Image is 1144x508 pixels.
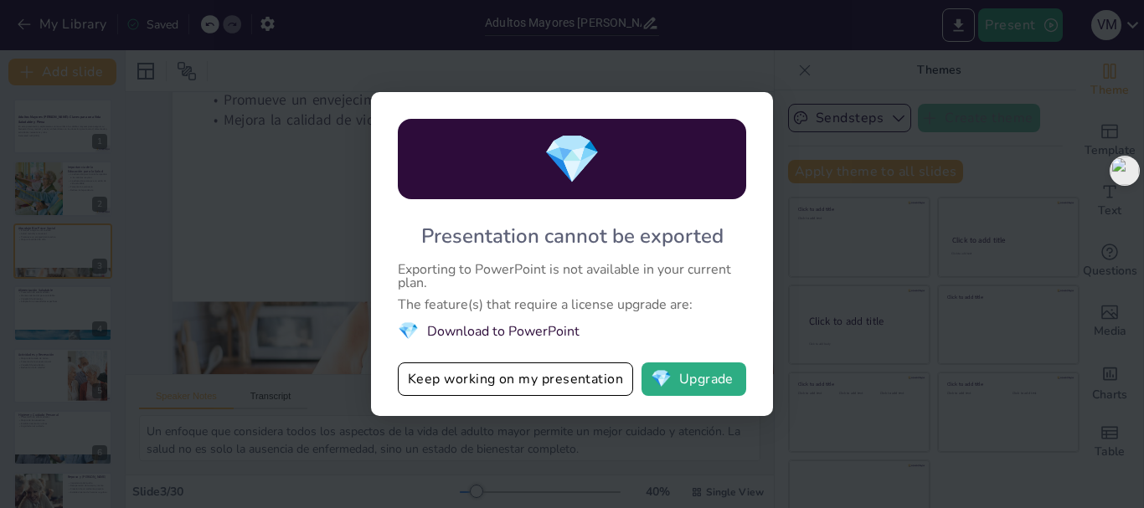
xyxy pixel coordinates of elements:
[421,223,724,249] div: Presentation cannot be exported
[398,263,746,290] div: Exporting to PowerPoint is not available in your current plan.
[642,362,746,396] button: diamondUpgrade
[398,298,746,311] div: The feature(s) that require a license upgrade are:
[543,127,601,192] span: diamond
[398,320,419,342] span: diamond
[398,362,633,396] button: Keep working on my presentation
[398,320,746,342] li: Download to PowerPoint
[651,371,672,387] span: diamond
